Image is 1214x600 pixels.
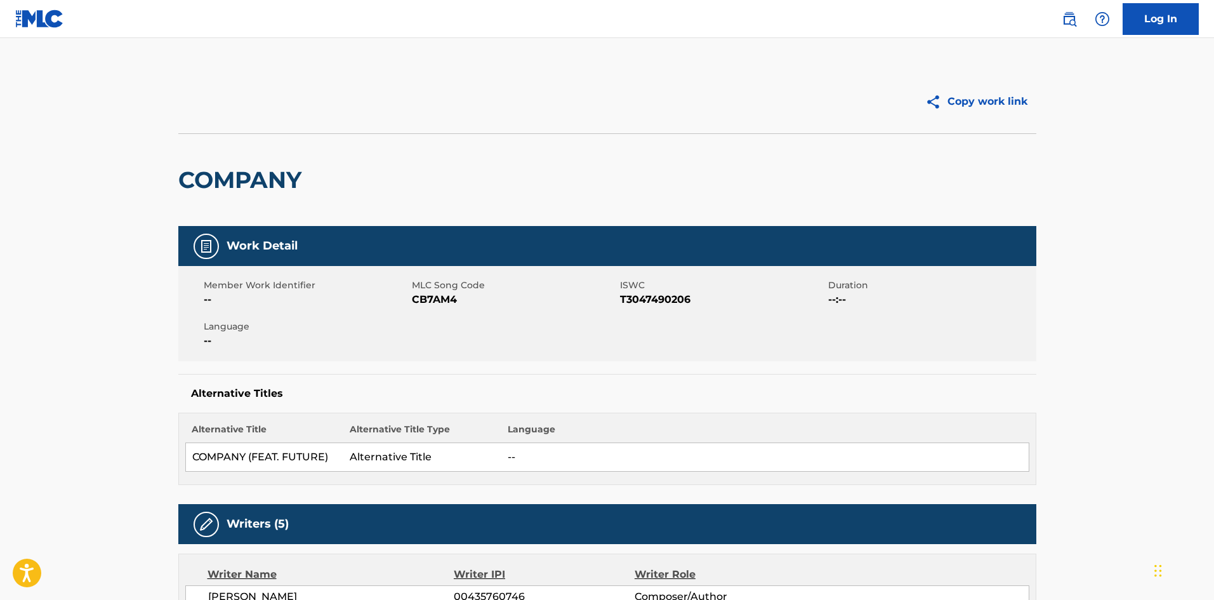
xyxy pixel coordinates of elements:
span: Duration [828,279,1033,292]
div: Drag [1154,552,1162,590]
span: ISWC [620,279,825,292]
td: COMPANY (FEAT. FUTURE) [185,443,343,472]
span: Member Work Identifier [204,279,409,292]
span: Language [204,320,409,333]
span: T3047490206 [620,292,825,307]
img: Writers [199,517,214,532]
th: Language [501,423,1029,443]
img: Work Detail [199,239,214,254]
td: Alternative Title [343,443,501,472]
h5: Writers (5) [227,517,289,531]
img: Copy work link [925,94,947,110]
span: -- [204,333,409,349]
span: --:-- [828,292,1033,307]
span: CB7AM4 [412,292,617,307]
div: Writer Role [635,567,799,582]
div: Writer IPI [454,567,635,582]
img: help [1095,11,1110,27]
div: Writer Name [208,567,454,582]
th: Alternative Title [185,423,343,443]
button: Copy work link [916,86,1036,117]
h2: COMPANY [178,166,308,194]
img: search [1062,11,1077,27]
h5: Work Detail [227,239,298,253]
a: Log In [1123,3,1199,35]
div: Help [1090,6,1115,32]
th: Alternative Title Type [343,423,501,443]
span: -- [204,292,409,307]
span: MLC Song Code [412,279,617,292]
iframe: Chat Widget [1151,539,1214,600]
h5: Alternative Titles [191,387,1024,400]
a: Public Search [1057,6,1082,32]
td: -- [501,443,1029,472]
img: MLC Logo [15,10,64,28]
